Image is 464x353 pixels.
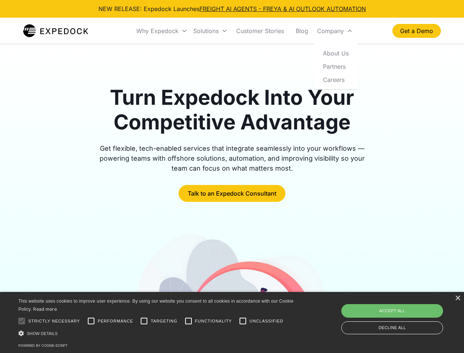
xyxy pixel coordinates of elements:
[33,306,57,312] a: Read more
[18,329,296,337] div: Show details
[317,27,344,35] div: Company
[342,274,464,353] iframe: Chat Widget
[230,18,290,43] a: Customer Stories
[18,343,68,347] a: Powered by cookie-script
[23,24,88,38] img: Expedock Logo
[23,24,88,38] a: home
[18,299,294,312] span: This website uses cookies to improve user experience. By using our website you consent to all coo...
[133,18,190,43] div: Why Expedock
[290,18,314,43] a: Blog
[28,318,80,324] span: Strictly necessary
[190,18,230,43] div: Solutions
[193,27,219,35] div: Solutions
[314,43,357,89] nav: Company
[136,27,179,35] div: Why Expedock
[317,46,355,60] a: About Us
[195,318,232,324] span: Functionality
[317,73,355,86] a: Careers
[199,5,366,13] a: FREIGHT AI AGENTS - FREYA & AI OUTLOOK AUTOMATION
[98,318,133,324] span: Performance
[27,331,58,336] span: Show details
[151,318,177,324] span: Targeting
[392,24,441,38] a: Get a Demo
[317,60,355,73] a: Partners
[249,318,283,324] span: Unclassified
[98,4,366,13] div: NEW RELEASE: Expedock Launches
[314,18,356,43] div: Company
